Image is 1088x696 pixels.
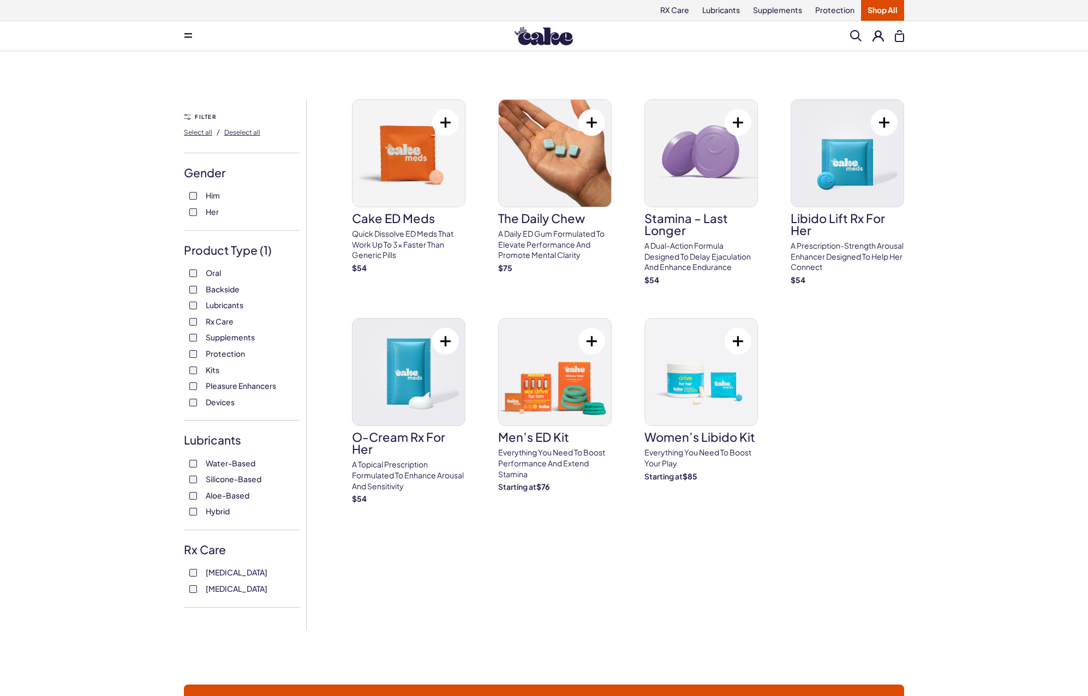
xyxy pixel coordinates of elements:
[498,99,612,273] a: The Daily ChewThe Daily ChewA Daily ED Gum Formulated To Elevate Performance And Promote Mental C...
[217,127,220,137] span: /
[189,302,197,309] input: Lubricants
[189,318,197,326] input: Rx Care
[189,460,197,467] input: Water-Based
[352,431,465,455] h3: O-Cream Rx for Her
[189,476,197,483] input: Silicone-Based
[515,27,573,45] img: Hello Cake
[498,447,612,479] p: Everything You need to boost performance and extend Stamina
[206,330,255,344] span: Supplements
[683,471,697,481] strong: $ 85
[189,208,197,216] input: Her
[352,459,465,491] p: A topical prescription formulated to enhance arousal and sensitivity
[499,100,611,207] img: The Daily Chew
[206,298,243,312] span: Lubricants
[206,504,230,518] span: Hybrid
[791,275,805,285] strong: $ 54
[206,282,240,296] span: Backside
[645,319,757,425] img: Women’s Libido Kit
[206,472,261,486] span: Silicone-Based
[189,492,197,500] input: Aloe-Based
[644,241,758,273] p: A dual-action formula designed to delay ejaculation and enhance endurance
[644,447,758,469] p: Everything you need to Boost Your Play
[498,318,612,492] a: Men’s ED KitMen’s ED KitEverything You need to boost performance and extend StaminaStarting at$76
[644,318,758,482] a: Women’s Libido KitWomen’s Libido KitEverything you need to Boost Your PlayStarting at$85
[498,229,612,261] p: A Daily ED Gum Formulated To Elevate Performance And Promote Mental Clarity
[206,488,249,502] span: Aloe-Based
[499,319,611,425] img: Men’s ED Kit
[206,346,245,361] span: Protection
[206,395,235,409] span: Devices
[189,334,197,341] input: Supplements
[189,382,197,390] input: Pleasure Enhancers
[644,275,659,285] strong: $ 54
[644,99,758,285] a: Stamina – Last LongerStamina – Last LongerA dual-action formula designed to delay ejaculation and...
[206,565,267,579] span: [MEDICAL_DATA]
[206,363,219,377] span: Kits
[644,471,683,481] span: Starting at
[189,367,197,374] input: Kits
[189,508,197,515] input: Hybrid
[498,482,536,491] span: Starting at
[645,100,757,207] img: Stamina – Last Longer
[352,99,465,273] a: Cake ED MedsCake ED MedsQuick dissolve ED Meds that work up to 3x faster than generic pills$54
[206,456,255,470] span: Water-Based
[498,431,612,443] h3: Men’s ED Kit
[189,286,197,293] input: Backside
[352,263,367,273] strong: $ 54
[189,569,197,577] input: [MEDICAL_DATA]
[498,263,512,273] strong: $ 75
[352,318,465,504] a: O-Cream Rx for HerO-Cream Rx for HerA topical prescription formulated to enhance arousal and sens...
[189,269,197,277] input: Oral
[206,205,219,219] span: Her
[536,482,549,491] strong: $ 76
[224,123,260,141] button: Deselect all
[352,212,465,224] h3: Cake ED Meds
[206,266,221,280] span: Oral
[224,128,260,136] span: Deselect all
[352,319,465,425] img: O-Cream Rx for Her
[206,314,234,328] span: Rx Care
[206,379,276,393] span: Pleasure Enhancers
[791,99,904,285] a: Libido Lift Rx For HerLibido Lift Rx For HerA prescription-strength arousal enhancer designed to ...
[644,212,758,236] h3: Stamina – Last Longer
[498,212,612,224] h3: The Daily Chew
[206,188,220,202] span: Him
[352,229,465,261] p: Quick dissolve ED Meds that work up to 3x faster than generic pills
[644,431,758,443] h3: Women’s Libido Kit
[352,494,367,503] strong: $ 54
[791,212,904,236] h3: Libido Lift Rx For Her
[189,192,197,200] input: Him
[206,581,267,596] span: [MEDICAL_DATA]
[184,123,212,141] button: Select all
[791,241,904,273] p: A prescription-strength arousal enhancer designed to help her connect
[189,399,197,406] input: Devices
[189,585,197,593] input: [MEDICAL_DATA]
[352,100,465,207] img: Cake ED Meds
[189,350,197,358] input: Protection
[184,128,212,136] span: Select all
[791,100,904,207] img: Libido Lift Rx For Her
